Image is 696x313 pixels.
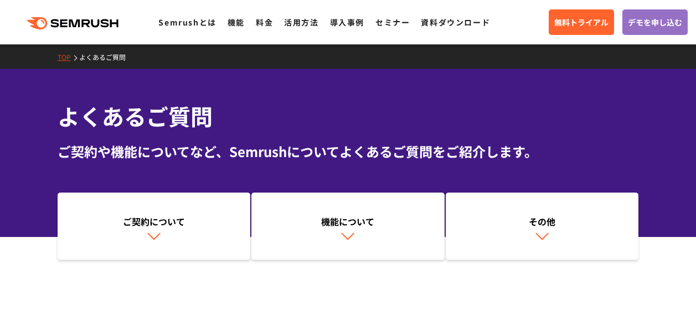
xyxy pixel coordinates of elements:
[622,9,688,35] a: デモを申し込む
[628,16,682,28] span: デモを申し込む
[446,193,639,260] a: その他
[58,52,79,62] a: TOP
[58,142,639,161] div: ご契約や機能についてなど、Semrushについてよくあるご質問をご紹介します。
[228,17,245,28] a: 機能
[58,193,251,260] a: ご契約について
[251,193,445,260] a: 機能について
[257,215,439,228] div: 機能について
[284,17,318,28] a: 活用方法
[451,215,633,228] div: その他
[63,215,245,228] div: ご契約について
[79,52,134,62] a: よくあるご質問
[330,17,364,28] a: 導入事例
[256,17,273,28] a: 料金
[375,17,410,28] a: セミナー
[158,17,216,28] a: Semrushとは
[58,100,639,133] h1: よくあるご質問
[421,17,490,28] a: 資料ダウンロード
[549,9,614,35] a: 無料トライアル
[554,16,609,28] span: 無料トライアル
